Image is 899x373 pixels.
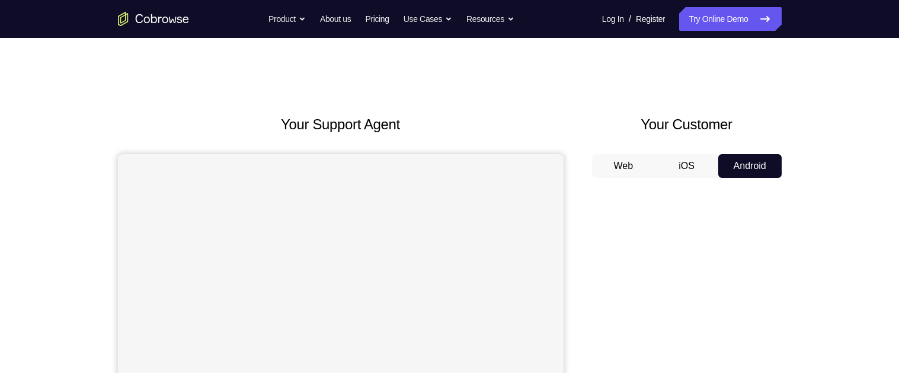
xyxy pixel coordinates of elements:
[118,114,564,135] h2: Your Support Agent
[592,154,655,178] button: Web
[629,12,631,26] span: /
[268,7,306,31] button: Product
[466,7,514,31] button: Resources
[592,114,782,135] h2: Your Customer
[655,154,718,178] button: iOS
[320,7,351,31] a: About us
[602,7,624,31] a: Log In
[118,12,189,26] a: Go to the home page
[718,154,782,178] button: Android
[679,7,781,31] a: Try Online Demo
[404,7,452,31] button: Use Cases
[636,7,665,31] a: Register
[365,7,389,31] a: Pricing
